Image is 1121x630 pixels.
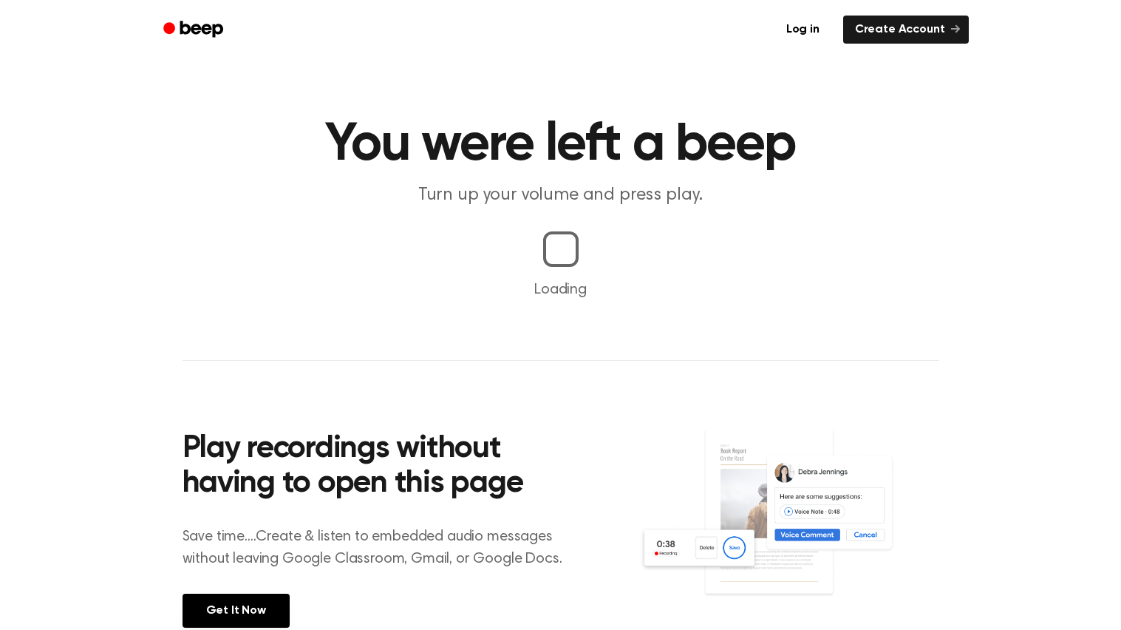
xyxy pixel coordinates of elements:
img: Voice Comments on Docs and Recording Widget [639,427,938,626]
a: Create Account [843,16,969,44]
a: Log in [771,13,834,47]
h2: Play recordings without having to open this page [183,432,581,502]
p: Save time....Create & listen to embedded audio messages without leaving Google Classroom, Gmail, ... [183,526,581,570]
p: Loading [18,279,1103,301]
a: Get It Now [183,594,290,628]
a: Beep [153,16,236,44]
p: Turn up your volume and press play. [277,183,845,208]
h1: You were left a beep [183,118,939,172]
